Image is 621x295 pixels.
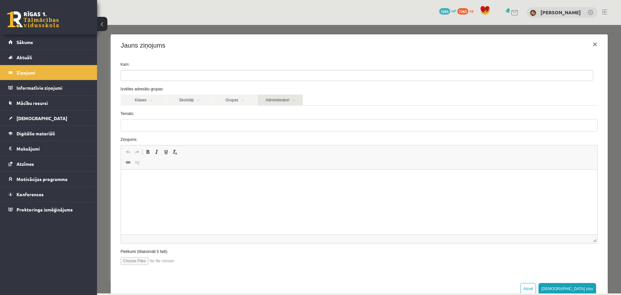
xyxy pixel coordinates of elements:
[496,214,499,217] span: Mērogot
[16,176,68,182] span: Motivācijas programma
[16,80,89,95] legend: Informatīvie ziņojumi
[64,123,73,131] a: Pasvītrojums (vadīšanas taustiņš+U)
[16,207,73,212] span: Proktoringa izmēģinājums
[16,141,89,156] legend: Maksājumi
[46,123,55,131] a: Treknraksts (vadīšanas taustiņš+B)
[24,70,69,81] a: Klases
[8,187,89,202] a: Konferences
[8,50,89,65] a: Aktuāli
[24,145,500,210] iframe: Bagātinātā teksta redaktors, wiswyg-editor-47433837896080-1760523038-873
[16,161,34,167] span: Atzīmes
[7,11,59,28] a: Rīgas 1. Tālmācības vidusskola
[451,8,456,13] span: mP
[8,202,89,217] a: Proktoringa izmēģinājums
[16,130,55,136] span: Digitālie materiāli
[490,10,505,28] button: ×
[8,141,89,156] a: Maksājumi
[73,123,82,131] a: Noņemt stilus
[36,133,45,142] a: Atsaistīt
[160,70,206,81] a: Administratori
[19,112,506,118] label: Ziņojums:
[423,258,439,270] button: Atcelt
[69,70,114,81] a: Skolotāji
[16,39,33,45] span: Sākums
[8,126,89,141] a: Digitālie materiāli
[469,8,474,13] span: xp
[16,65,89,80] legend: Ziņojumi
[8,156,89,171] a: Atzīmes
[16,54,32,60] span: Aktuāli
[457,8,477,13] a: 7263 xp
[27,133,36,142] a: Saite (vadīšanas taustiņš+K)
[530,10,536,16] img: Kendija Anete Kraukle
[457,8,468,15] span: 7263
[27,123,36,131] a: Atcelt (vadīšanas taustiņš+Z)
[8,35,89,50] a: Sākums
[16,100,48,106] span: Mācību resursi
[19,61,506,67] label: Izvēlies adresātu grupas:
[16,115,67,121] span: [DEMOGRAPHIC_DATA]
[439,8,456,13] a: 1265 mP
[24,16,69,25] h4: Jauns ziņojums
[8,80,89,95] a: Informatīvie ziņojumi
[19,86,506,92] label: Temats:
[8,111,89,126] a: [DEMOGRAPHIC_DATA]
[36,123,45,131] a: Atkārtot (vadīšanas taustiņš+Y)
[441,258,499,270] button: [DEMOGRAPHIC_DATA] ziņu
[55,123,64,131] a: Slīpraksts (vadīšanas taustiņš+I)
[8,172,89,187] a: Motivācijas programma
[115,70,160,81] a: Grupas
[8,96,89,110] a: Mācību resursi
[19,224,506,230] label: Pielikumi (Maksimāli 5 faili):
[19,37,506,42] label: Kam:
[540,9,581,16] a: [PERSON_NAME]
[8,65,89,80] a: Ziņojumi
[439,8,450,15] span: 1265
[16,191,44,197] span: Konferences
